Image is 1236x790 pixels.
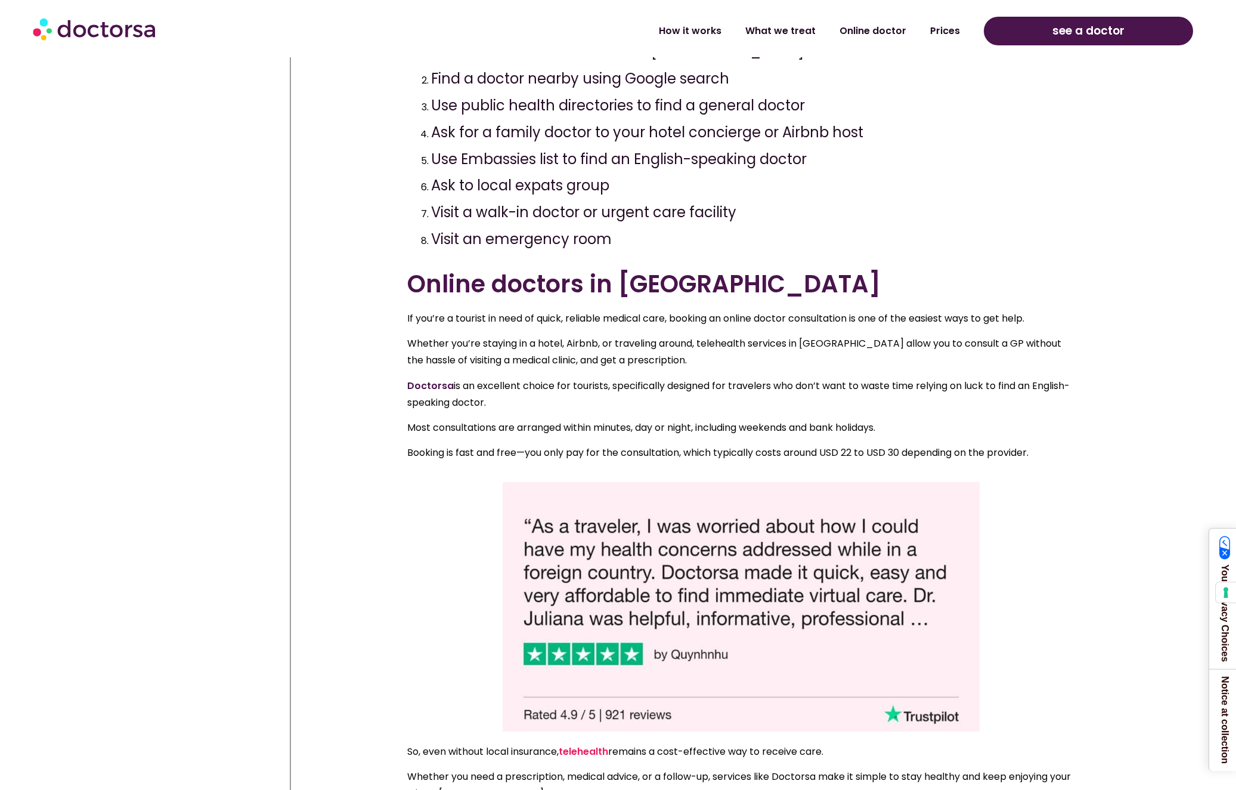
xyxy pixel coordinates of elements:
[647,17,733,45] a: How it works
[431,122,863,142] span: Ask for a family doctor to your hotel concierge or Airbnb host
[407,446,1029,459] span: Booking is fast and free—you only pay for the consultation, which typically costs around USD 22 t...
[407,419,1075,436] p: Most consultations are arranged within minutes, day or night, including weekends and bank holidays.
[407,270,1075,298] h2: Online doctors in [GEOGRAPHIC_DATA]
[828,17,918,45] a: Online doctor
[407,337,1061,367] span: Whether you’re staying in a hotel, Airbnb, or traveling around, telehealth services in [GEOGRAPHI...
[431,95,805,115] span: Use public health directories to find a general doctor
[431,229,612,249] span: Visit an emergency room
[559,745,608,758] a: telehealth
[918,17,972,45] a: Prices
[1216,582,1236,603] button: Your consent preferences for tracking technologies
[407,379,454,393] a: Doctorsa
[431,69,729,88] span: Find a doctor nearby using Google search
[1219,536,1231,560] img: California Consumer Privacy Act (CCPA) Opt-Out Icon
[407,745,823,758] span: So, even without local insurance, remains a cost-effective way to receive care.
[407,311,1024,325] span: If you’re a tourist in need of quick, reliable medical care, booking an online doctor consultatio...
[431,175,609,195] span: Ask to local expats group
[984,17,1194,45] a: see a doctor
[733,17,828,45] a: What we treat
[503,482,980,732] img: A Trustpilot review by Quynhnhu highlights the experience of seeing a doctor in Mexico as a touri...
[431,202,736,222] span: Visit a walk-in doctor or urgent care facility
[407,378,1075,411] p: is an excellent choice for tourists, specifically designed for travelers who don’t want to waste ...
[431,149,807,169] span: Use Embassies list to find an English-speaking doctor
[317,17,972,45] nav: Menu
[1052,21,1125,41] span: see a doctor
